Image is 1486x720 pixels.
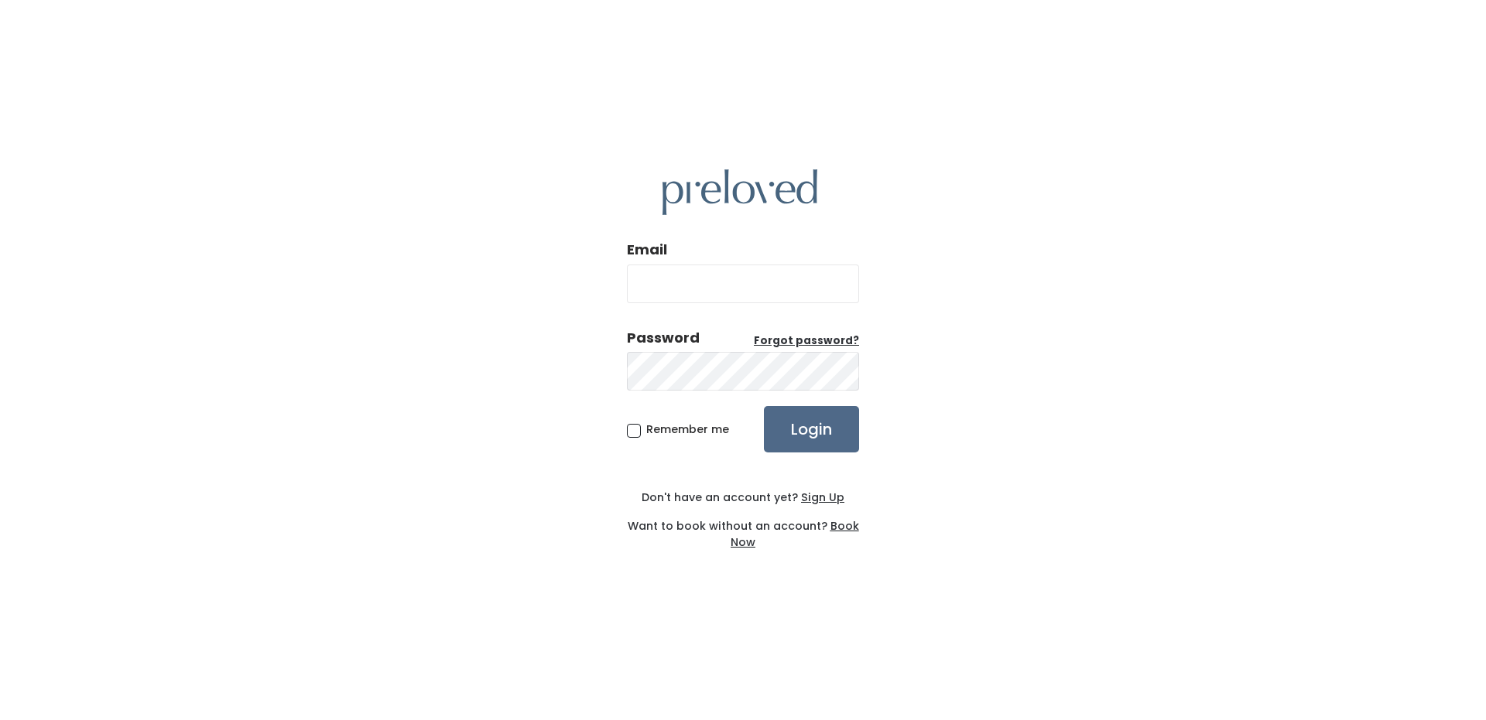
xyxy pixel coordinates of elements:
div: Want to book without an account? [627,506,859,551]
img: preloved logo [663,169,817,215]
a: Book Now [731,518,859,550]
div: Don't have an account yet? [627,490,859,506]
div: Password [627,328,700,348]
u: Forgot password? [754,333,859,348]
a: Sign Up [798,490,844,505]
span: Remember me [646,421,729,437]
a: Forgot password? [754,333,859,349]
input: Login [764,406,859,452]
u: Sign Up [801,490,844,505]
label: Email [627,240,667,260]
